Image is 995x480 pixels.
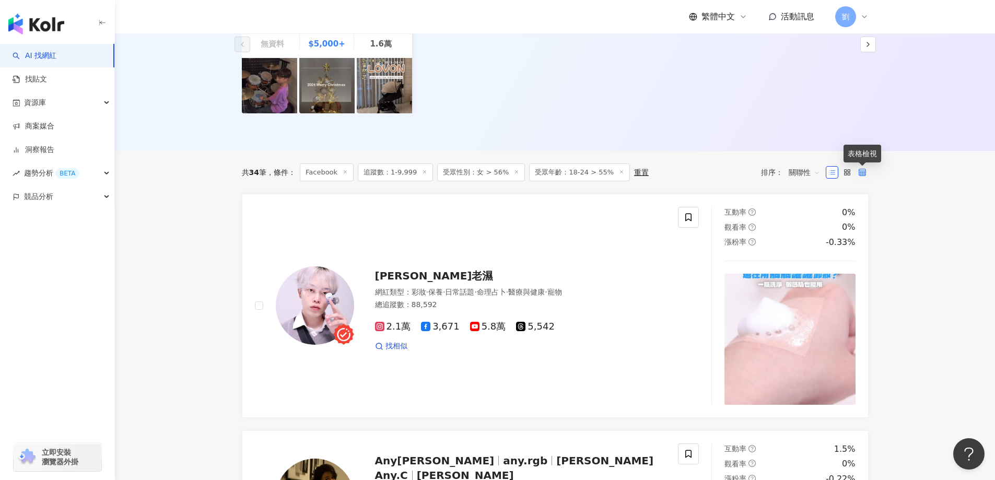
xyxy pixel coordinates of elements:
span: 2.1萬 [375,321,411,332]
div: 0% [842,458,855,470]
span: 活動訊息 [781,11,814,21]
span: 3,671 [421,321,460,332]
span: 競品分析 [24,185,53,208]
a: 商案媒合 [13,121,54,132]
span: 劉 [842,11,849,22]
span: Facebook [300,163,354,181]
span: 彩妝 [412,288,426,296]
a: 找貼文 [13,74,47,85]
a: chrome extension立即安裝 瀏覽器外掛 [14,443,101,471]
span: 34 [249,168,259,177]
span: 繁體中文 [701,11,735,22]
iframe: Help Scout Beacon - Open [953,438,985,470]
span: 條件 ： [266,168,296,177]
div: BETA [55,168,79,179]
span: question-circle [748,208,756,216]
div: 共 筆 [242,168,266,177]
a: searchAI 找網紅 [13,51,56,61]
div: $5,000+ [308,38,345,50]
span: 5.8萬 [470,321,506,332]
span: 找相似 [385,341,407,352]
span: 追蹤數：1-9,999 [358,163,433,181]
span: question-circle [748,445,756,452]
span: 日常話題 [445,288,474,296]
div: 1.6萬 [370,38,392,50]
span: 互動率 [724,444,746,453]
div: -0.33% [826,237,856,248]
div: 1.5% [834,443,856,455]
span: 趨勢分析 [24,161,79,185]
span: 觀看率 [724,223,746,231]
span: 受眾性別：女 > 56% [437,163,525,181]
span: 資源庫 [24,91,46,114]
div: 網紅類型 ： [375,287,666,298]
span: · [426,288,428,296]
span: 漲粉率 [724,238,746,246]
span: · [506,288,508,296]
img: KOL Avatar [276,266,354,345]
div: 無資料 [261,38,284,50]
img: chrome extension [17,449,37,465]
span: 觀看率 [724,460,746,468]
img: post-image [299,58,355,113]
div: 表格檢視 [844,145,881,162]
span: 命理占卜 [477,288,506,296]
img: post-image [357,58,412,113]
span: question-circle [748,238,756,245]
a: 洞察報告 [13,145,54,155]
span: 關聯性 [789,164,820,181]
span: question-circle [748,460,756,467]
div: 重置 [634,168,649,177]
span: · [474,288,476,296]
span: 5,542 [516,321,555,332]
span: · [443,288,445,296]
span: 保養 [428,288,443,296]
span: any.rgb [503,454,547,467]
span: 互動率 [724,208,746,216]
div: 0% [842,221,855,233]
span: 受眾年齡：18-24 > 55% [529,163,630,181]
div: 排序： [761,164,826,181]
img: post-image [242,58,297,113]
a: KOL Avatar[PERSON_NAME]老濕網紅類型：彩妝·保養·日常話題·命理占卜·醫療與健康·寵物總追蹤數：88,5922.1萬3,6715.8萬5,542找相似互動率question... [242,194,869,418]
span: 寵物 [547,288,562,296]
img: logo [8,14,64,34]
span: rise [13,170,20,177]
div: 0% [842,207,855,218]
span: · [545,288,547,296]
a: 找相似 [375,341,407,352]
span: 立即安裝 瀏覽器外掛 [42,448,78,466]
span: [PERSON_NAME]老濕 [375,270,493,282]
span: Any[PERSON_NAME] [375,454,495,467]
span: question-circle [748,224,756,231]
span: 醫療與健康 [508,288,545,296]
div: 總追蹤數 ： 88,592 [375,300,666,310]
img: post-image [724,274,856,405]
